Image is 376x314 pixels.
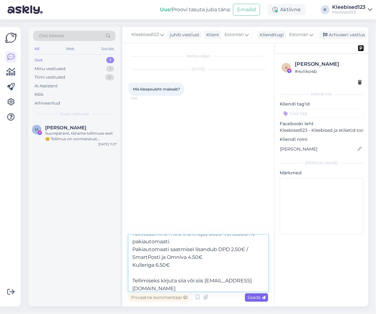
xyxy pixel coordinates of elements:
[319,31,368,39] div: Arhiveeri vestlus
[257,32,284,38] div: Klienditugi
[285,65,288,70] span: 4
[280,146,356,152] input: Lisa nimi
[129,235,268,291] textarea: Tere! Tore, et tunned meie toodete vastu huvi 😊 Motivatsioonikleebised pakume 2x54tk hinnaga 9€, ...
[295,60,362,68] div: [PERSON_NAME]
[280,127,363,134] p: Kleebised123 - Kleebised ja etiketid toodetele ning kleebised autodele.
[204,32,219,38] div: Klient
[280,101,363,107] p: Kliendi tag'id
[280,160,363,166] div: [PERSON_NAME]
[289,31,308,38] span: Estonian
[34,57,43,63] div: Uus
[60,111,89,117] span: Uued vestlused
[45,125,86,131] span: Merike Niitmets
[332,10,365,15] div: Kleebised123
[233,4,260,16] button: Emailid
[65,45,76,53] div: Web
[131,31,159,38] span: Kleebised123
[247,295,266,300] span: Saada
[98,142,117,147] div: [DATE] 11:27
[35,127,39,132] span: M
[34,83,58,89] div: AI Assistent
[129,293,190,302] div: Privaatne kommentaar
[129,66,268,72] div: [DATE]
[5,32,17,44] img: Askly Logo
[34,74,65,80] div: Tiimi vestlused
[280,136,363,143] p: Kliendi nimi
[280,121,363,127] p: Facebooki leht
[129,53,268,59] div: Vestlus algas
[160,6,230,13] div: Proovi tasuta juba täna:
[39,33,64,39] span: Otsi kliente
[332,5,372,15] a: Kleebised123Kleebised123
[34,66,66,72] div: Minu vestlused
[280,109,363,118] input: Lisa tag
[358,45,364,51] img: pd
[267,4,306,15] div: Aktiivne
[105,74,114,80] div: 0
[321,5,330,14] div: K
[332,5,365,10] div: Kleebised123
[167,32,199,38] div: juhib vestlust
[295,68,362,75] div: # 4vliko4b
[33,45,40,53] div: All
[133,87,180,91] span: Mis kleepsuleht maksab?
[225,31,244,38] span: Estonian
[280,170,363,176] p: Märkmed
[34,100,60,106] div: Arhiveeritud
[45,131,117,142] div: Suurepärane, täname tellimuse eest 😊 Tellimus on vormistatud, [PERSON_NAME] e-kirjaga saadetud - ...
[130,96,154,101] span: 11:50
[280,91,363,97] div: Kliendi info
[106,66,114,72] div: 1
[160,7,172,13] b: Uus!
[100,45,115,53] div: Socials
[34,91,44,98] div: Kõik
[106,57,114,63] div: 1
